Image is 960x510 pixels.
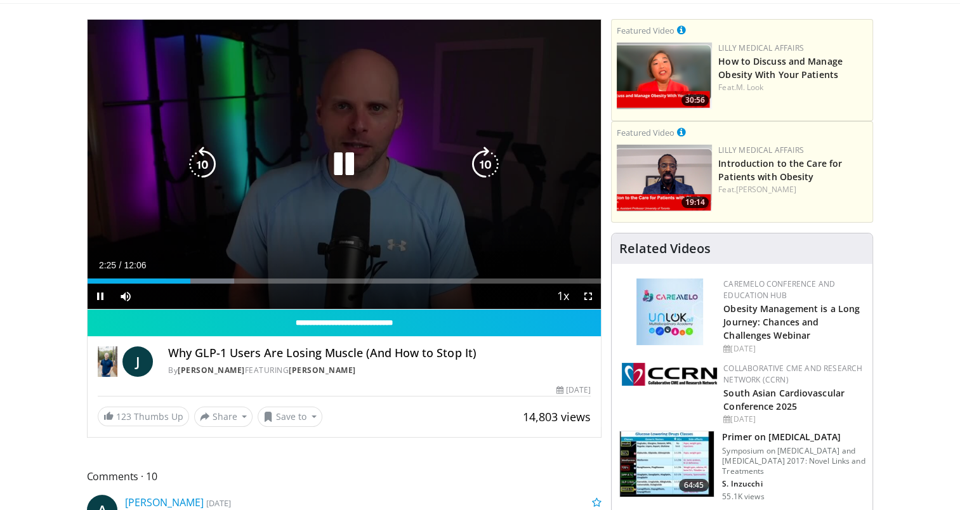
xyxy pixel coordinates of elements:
a: 123 Thumbs Up [98,407,189,426]
p: 55.1K views [722,492,764,502]
p: S. Inzucchi [722,479,865,489]
a: Introduction to the Care for Patients with Obesity [718,157,842,183]
button: Share [194,407,253,427]
a: South Asian Cardiovascular Conference 2025 [723,387,845,412]
span: Comments 10 [87,468,602,485]
button: Playback Rate [550,284,575,309]
a: CaReMeLO Conference and Education Hub [723,278,835,301]
img: a04ee3ba-8487-4636-b0fb-5e8d268f3737.png.150x105_q85_autocrop_double_scale_upscale_version-0.2.png [622,363,717,386]
div: [DATE] [723,414,862,425]
a: M. Look [736,82,764,93]
span: / [119,260,122,270]
p: Symposium on [MEDICAL_DATA] and [MEDICAL_DATA] 2017: Novel Links and Treatments [722,446,865,476]
a: 64:45 Primer on [MEDICAL_DATA] Symposium on [MEDICAL_DATA] and [MEDICAL_DATA] 2017: Novel Links a... [619,431,865,502]
button: Fullscreen [575,284,601,309]
a: 30:56 [617,43,712,109]
a: Lilly Medical Affairs [718,145,804,155]
div: [DATE] [723,343,862,355]
a: 19:14 [617,145,712,211]
img: c98a6a29-1ea0-4bd5-8cf5-4d1e188984a7.png.150x105_q85_crop-smart_upscale.png [617,43,712,109]
span: 19:14 [681,197,709,208]
span: 64:45 [679,479,709,492]
span: 123 [116,410,131,422]
a: [PERSON_NAME] [125,495,204,509]
h4: Related Videos [619,241,711,256]
h4: Why GLP-1 Users Are Losing Muscle (And How to Stop It) [168,346,591,360]
small: Featured Video [617,127,674,138]
small: [DATE] [206,497,231,509]
small: Featured Video [617,25,674,36]
div: [DATE] [556,384,591,396]
a: [PERSON_NAME] [178,365,245,376]
div: Feat. [718,82,867,93]
span: 12:06 [124,260,146,270]
video-js: Video Player [88,20,602,310]
button: Pause [88,284,113,309]
a: Obesity Management is a Long Journey: Chances and Challenges Webinar [723,303,860,341]
button: Mute [113,284,138,309]
img: 022d2313-3eaa-4549-99ac-ae6801cd1fdc.150x105_q85_crop-smart_upscale.jpg [620,431,714,497]
div: Progress Bar [88,278,602,284]
h3: Primer on [MEDICAL_DATA] [722,431,865,443]
span: 14,803 views [523,409,591,424]
a: [PERSON_NAME] [289,365,356,376]
span: 30:56 [681,95,709,106]
a: [PERSON_NAME] [736,184,796,195]
div: By FEATURING [168,365,591,376]
img: acc2e291-ced4-4dd5-b17b-d06994da28f3.png.150x105_q85_crop-smart_upscale.png [617,145,712,211]
div: Feat. [718,184,867,195]
a: How to Discuss and Manage Obesity With Your Patients [718,55,843,81]
a: Lilly Medical Affairs [718,43,804,53]
img: 45df64a9-a6de-482c-8a90-ada250f7980c.png.150x105_q85_autocrop_double_scale_upscale_version-0.2.jpg [636,278,703,345]
button: Save to [258,407,322,427]
a: Collaborative CME and Research Network (CCRN) [723,363,862,385]
span: 2:25 [99,260,116,270]
a: J [122,346,153,377]
img: Dr. Jordan Rennicke [98,346,118,377]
